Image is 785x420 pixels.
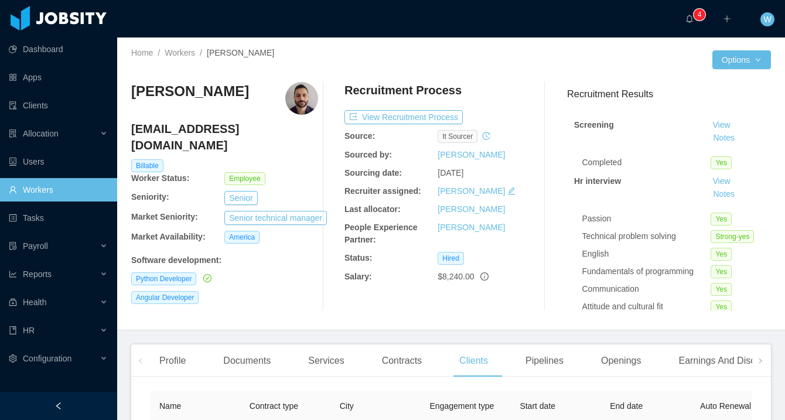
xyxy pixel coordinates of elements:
[201,274,211,283] a: icon: check-circle
[131,212,198,221] b: Market Seniority:
[138,358,144,364] i: icon: left
[9,354,17,363] i: icon: setting
[344,131,375,141] b: Source:
[438,186,505,196] a: [PERSON_NAME]
[430,401,494,411] span: Engagement type
[344,186,421,196] b: Recruiter assigned:
[438,223,505,232] a: [PERSON_NAME]
[344,168,402,177] b: Sourcing date:
[165,48,195,57] a: Workers
[203,274,211,282] i: icon: check-circle
[582,265,711,278] div: Fundamentals of programming
[159,401,181,411] span: Name
[9,66,108,89] a: icon: appstoreApps
[131,255,221,265] b: Software development :
[131,82,249,101] h3: [PERSON_NAME]
[344,223,418,244] b: People Experience Partner:
[131,48,153,57] a: Home
[9,37,108,61] a: icon: pie-chartDashboard
[131,121,318,153] h4: [EMAIL_ADDRESS][DOMAIN_NAME]
[250,401,298,411] span: Contract type
[344,110,463,124] button: icon: exportView Recruitment Process
[9,129,17,138] i: icon: solution
[131,159,163,172] span: Billable
[698,9,702,21] p: 4
[482,132,490,140] i: icon: history
[582,301,711,313] div: Attitude and cultural fit
[214,344,280,377] div: Documents
[520,401,555,411] span: Start date
[516,344,573,377] div: Pipelines
[23,326,35,335] span: HR
[9,298,17,306] i: icon: medicine-box
[574,120,614,129] strong: Screening
[582,230,711,243] div: Technical problem solving
[438,150,505,159] a: [PERSON_NAME]
[763,12,771,26] span: W
[582,283,711,295] div: Communication
[299,344,353,377] div: Services
[23,269,52,279] span: Reports
[592,344,651,377] div: Openings
[285,82,318,115] img: b62bfbcb-df9b-4c3d-bfe1-1e85e8b790ef_664cec8f8d94d-400w.png
[711,156,732,169] span: Yes
[711,230,754,243] span: Strong-yes
[344,204,401,214] b: Last allocator:
[150,344,195,377] div: Profile
[567,87,771,101] h3: Recruitment Results
[685,15,694,23] i: icon: bell
[438,272,474,281] span: $8,240.00
[700,401,751,411] span: Auto Renewal
[9,326,17,334] i: icon: book
[224,191,257,205] button: Senior
[582,156,711,169] div: Completed
[757,358,763,364] i: icon: right
[344,112,463,122] a: icon: exportView Recruitment Process
[9,94,108,117] a: icon: auditClients
[9,206,108,230] a: icon: profileTasks
[344,272,372,281] b: Salary:
[200,48,202,57] span: /
[582,213,711,225] div: Passion
[507,187,516,195] i: icon: edit
[344,253,372,262] b: Status:
[23,298,46,307] span: Health
[438,204,505,214] a: [PERSON_NAME]
[9,242,17,250] i: icon: file-protect
[131,173,189,183] b: Worker Status:
[450,344,497,377] div: Clients
[23,354,71,363] span: Configuration
[23,241,48,251] span: Payroll
[207,48,274,57] span: [PERSON_NAME]
[711,213,732,226] span: Yes
[574,176,621,186] strong: Hr interview
[344,82,462,98] h4: Recruitment Process
[582,248,711,260] div: English
[9,178,108,202] a: icon: userWorkers
[23,129,59,138] span: Allocation
[711,301,732,313] span: Yes
[224,211,327,225] button: Senior technical manager
[711,283,732,296] span: Yes
[373,344,431,377] div: Contracts
[694,9,705,21] sup: 4
[708,176,734,186] a: View
[723,15,731,23] i: icon: plus
[438,130,477,143] span: it sourcer
[131,192,169,202] b: Seniority:
[224,231,260,244] span: America
[158,48,160,57] span: /
[438,168,463,177] span: [DATE]
[708,187,739,202] button: Notes
[131,272,196,285] span: Python Developer
[131,232,206,241] b: Market Availability:
[708,120,734,129] a: View
[708,131,739,145] button: Notes
[344,150,392,159] b: Sourced by:
[340,401,354,411] span: City
[480,272,489,281] span: info-circle
[712,50,771,69] button: Optionsicon: down
[131,291,199,304] span: Angular Developer
[224,172,265,185] span: Employee
[711,248,732,261] span: Yes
